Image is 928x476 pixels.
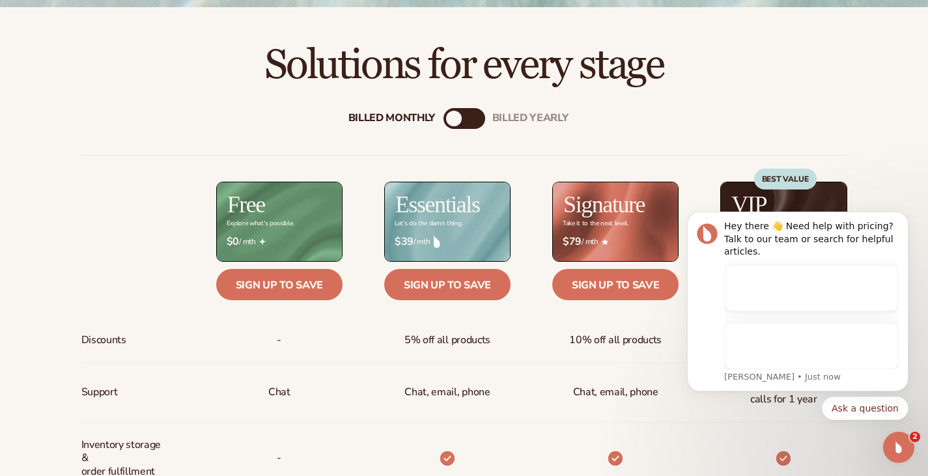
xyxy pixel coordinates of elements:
[492,112,569,124] div: billed Yearly
[227,193,265,216] h2: Free
[404,328,490,352] span: 5% off all products
[883,432,914,463] iframe: Intercom live chat
[81,380,118,404] span: Support
[552,269,679,300] a: Sign up to save
[36,44,892,87] h2: Solutions for every stage
[910,432,920,442] span: 2
[81,328,126,352] span: Discounts
[384,269,511,300] a: Sign up to save
[259,238,266,245] img: Free_Icon_bb6e7c7e-73f8-44bd-8ed0-223ea0fc522e.png
[216,269,343,300] a: Sign up to save
[563,236,582,248] strong: $79
[754,169,817,189] div: BEST VALUE
[668,182,928,441] iframe: Intercom notifications message
[385,182,510,261] img: Essentials_BG_9050f826-5aa9-47d9-a362-757b82c62641.jpg
[277,446,281,470] span: -
[227,220,294,227] div: Explore what's possible.
[602,239,608,245] img: Star_6.png
[395,236,500,248] span: / mth
[268,380,290,404] p: Chat
[395,193,480,216] h2: Essentials
[563,193,645,216] h2: Signature
[277,328,281,352] span: -
[563,236,668,248] span: / mth
[227,236,239,248] strong: $0
[395,236,414,248] strong: $39
[553,182,678,261] img: Signature_BG_eeb718c8-65ac-49e3-a4e5-327c6aa73146.jpg
[348,112,436,124] div: Billed Monthly
[573,380,658,404] span: Chat, email, phone
[217,182,342,261] img: free_bg.png
[404,380,490,404] p: Chat, email, phone
[563,220,628,227] div: Take it to the next level.
[227,236,332,248] span: / mth
[434,236,440,247] img: drop.png
[395,220,462,227] div: Let’s do the damn thing.
[569,328,662,352] span: 10% off all products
